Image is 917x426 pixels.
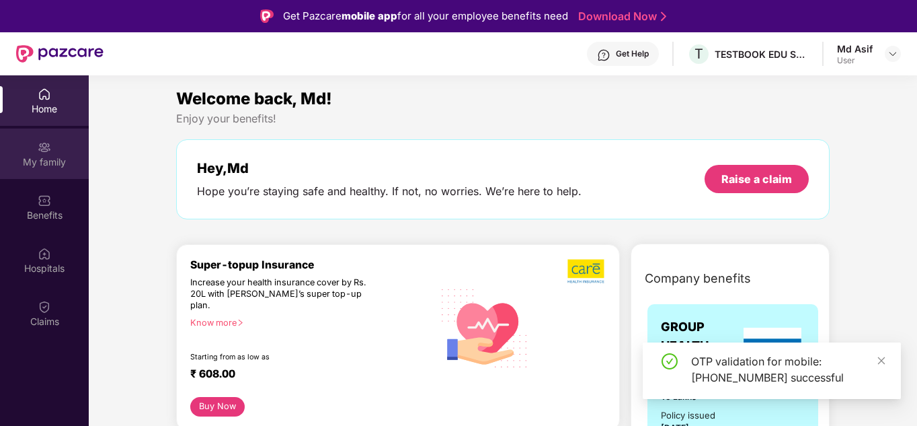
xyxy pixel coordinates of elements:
img: svg+xml;base64,PHN2ZyBpZD0iQ2xhaW0iIHhtbG5zPSJodHRwOi8vd3d3LnczLm9yZy8yMDAwL3N2ZyIgd2lkdGg9IjIwIi... [38,300,51,314]
img: svg+xml;base64,PHN2ZyBpZD0iRHJvcGRvd24tMzJ4MzIiIHhtbG5zPSJodHRwOi8vd3d3LnczLm9yZy8yMDAwL3N2ZyIgd2... [887,48,898,59]
span: check-circle [662,353,678,369]
div: Increase your health insurance cover by Rs. 20L with [PERSON_NAME]’s super top-up plan. [190,277,374,312]
span: Welcome back, Md! [176,89,332,108]
div: Get Pazcare for all your employee benefits need [283,8,568,24]
div: ₹ 608.00 [190,367,420,384]
div: Enjoy your benefits! [176,112,830,126]
div: Hope you’re staying safe and healthy. If not, no worries. We’re here to help. [197,184,582,199]
img: svg+xml;base64,PHN2ZyBpZD0iSGVscC0zMngzMiIgeG1sbnM9Imh0dHA6Ly93d3cudzMub3JnLzIwMDAvc3ZnIiB3aWR0aD... [597,48,610,62]
div: Raise a claim [721,172,792,186]
div: OTP validation for mobile: [PHONE_NUMBER] successful [691,353,885,386]
span: T [694,46,703,62]
img: New Pazcare Logo [16,45,104,63]
div: Get Help [616,48,649,59]
div: Super-topup Insurance [190,258,433,271]
span: Company benefits [645,269,751,288]
img: Logo [260,9,274,23]
img: svg+xml;base64,PHN2ZyBpZD0iSG9tZSIgeG1sbnM9Imh0dHA6Ly93d3cudzMub3JnLzIwMDAvc3ZnIiB3aWR0aD0iMjAiIG... [38,87,51,101]
button: Buy Now [190,397,245,417]
span: close [877,356,886,365]
div: Hey, Md [197,160,582,176]
a: Download Now [578,9,662,24]
span: right [237,319,244,326]
img: Stroke [661,9,666,24]
div: Policy issued [661,409,715,423]
div: User [837,55,873,66]
div: Know more [190,318,425,327]
img: b5dec4f62d2307b9de63beb79f102df3.png [567,258,606,284]
img: svg+xml;base64,PHN2ZyBpZD0iQmVuZWZpdHMiIHhtbG5zPSJodHRwOi8vd3d3LnczLm9yZy8yMDAwL3N2ZyIgd2lkdGg9Ij... [38,194,51,207]
div: Starting from as low as [190,353,376,362]
strong: mobile app [342,9,397,22]
img: svg+xml;base64,PHN2ZyBpZD0iSG9zcGl0YWxzIiB4bWxucz0iaHR0cDovL3d3dy53My5vcmcvMjAwMC9zdmciIHdpZHRoPS... [38,247,51,260]
div: TESTBOOK EDU SOLUTIONS PRIVATE LIMITED [715,48,809,61]
img: svg+xml;base64,PHN2ZyB3aWR0aD0iMjAiIGhlaWdodD0iMjAiIHZpZXdCb3g9IjAgMCAyMCAyMCIgZmlsbD0ibm9uZSIgeG... [38,141,51,154]
div: Md Asif [837,42,873,55]
img: insurerLogo [744,328,801,364]
img: svg+xml;base64,PHN2ZyB4bWxucz0iaHR0cDovL3d3dy53My5vcmcvMjAwMC9zdmciIHhtbG5zOnhsaW5rPSJodHRwOi8vd3... [433,275,537,380]
span: GROUP HEALTH INSURANCE [661,318,740,375]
